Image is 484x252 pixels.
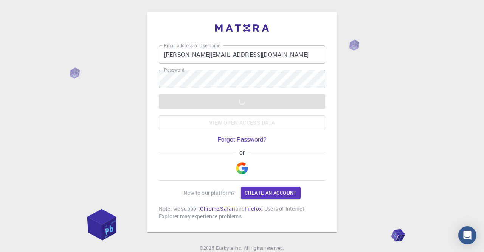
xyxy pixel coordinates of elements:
[216,244,242,252] a: Exabyte Inc.
[236,162,248,174] img: Google
[217,136,267,143] a: Forgot Password?
[200,244,216,252] span: © 2025
[244,244,284,252] span: All rights reserved.
[458,226,476,244] div: Open Intercom Messenger
[245,205,262,212] a: Firefox
[200,205,219,212] a: Chrome
[183,189,235,197] p: New to our platform?
[220,205,235,212] a: Safari
[236,149,248,156] span: or
[164,42,220,49] label: Email address or Username
[241,187,300,199] a: Create an account
[216,245,242,251] span: Exabyte Inc.
[164,67,184,73] label: Password
[159,205,325,220] p: Note: we support , and . Users of Internet Explorer may experience problems.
